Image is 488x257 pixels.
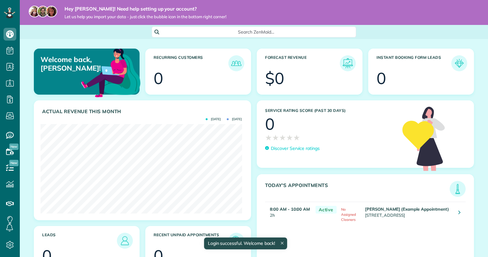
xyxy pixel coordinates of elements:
[279,132,286,143] span: ★
[41,55,105,72] p: Welcome back, [PERSON_NAME]!
[271,145,320,152] p: Discover Service ratings
[9,160,19,166] span: New
[377,70,386,86] div: 0
[154,55,228,71] h3: Recurring Customers
[80,41,142,103] img: dashboard_welcome-42a62b7d889689a78055ac9021e634bf52bae3f8056760290aed330b23ab8690.png
[286,132,293,143] span: ★
[270,206,310,212] strong: 8:00 AM - 10:00 AM
[377,55,451,71] h3: Instant Booking Form Leads
[154,233,228,249] h3: Recent unpaid appointments
[451,183,464,195] img: icon_todays_appointments-901f7ab196bb0bea1936b74009e4eb5ffbc2d2711fa7634e0d609ed5ef32b18b.png
[341,57,354,70] img: icon_forecast_revenue-8c13a41c7ed35a8dcfafea3cbb826a0462acb37728057bba2d056411b612bbbe.png
[265,145,320,152] a: Discover Service ratings
[118,234,131,247] img: icon_leads-1bed01f49abd5b7fead27621c3d59655bb73ed531f8eeb49469d10e621d6b896.png
[65,14,226,19] span: Let us help you import your data - just click the bubble icon in the bottom right corner!
[29,6,40,17] img: maria-72a9807cf96188c08ef61303f053569d2e2a8a1cde33d635c8a3ac13582a053d.jpg
[265,132,272,143] span: ★
[272,132,279,143] span: ★
[9,144,19,150] span: New
[265,108,396,113] h3: Service Rating score (past 30 days)
[154,70,163,86] div: 0
[42,109,244,114] h3: Actual Revenue this month
[65,6,226,12] strong: Hey [PERSON_NAME]! Need help setting up your account?
[37,6,49,17] img: jorge-587dff0eeaa6aab1f244e6dc62b8924c3b6ad411094392a53c71c6c4a576187d.jpg
[453,57,466,70] img: icon_form_leads-04211a6a04a5b2264e4ee56bc0799ec3eb69b7e499cbb523a139df1d13a81ae0.png
[363,202,454,225] td: [STREET_ADDRESS]
[227,118,242,121] span: [DATE]
[206,118,221,121] span: [DATE]
[365,206,449,212] strong: [PERSON_NAME] (Example Appointment)
[316,206,337,214] span: Active
[230,57,243,70] img: icon_recurring_customers-cf858462ba22bcd05b5a5880d41d6543d210077de5bb9ebc9590e49fd87d84ed.png
[341,207,356,222] span: No Assigned Cleaners
[265,55,340,71] h3: Forecast Revenue
[293,132,300,143] span: ★
[42,233,117,249] h3: Leads
[204,238,287,249] div: Login successful. Welcome back!
[46,6,57,17] img: michelle-19f622bdf1676172e81f8f8fba1fb50e276960ebfe0243fe18214015130c80e4.jpg
[265,202,312,225] td: 2h
[230,234,243,247] img: icon_unpaid_appointments-47b8ce3997adf2238b356f14209ab4cced10bd1f174958f3ca8f1d0dd7fffeee.png
[265,70,284,86] div: $0
[265,183,450,197] h3: Today's Appointments
[265,116,275,132] div: 0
